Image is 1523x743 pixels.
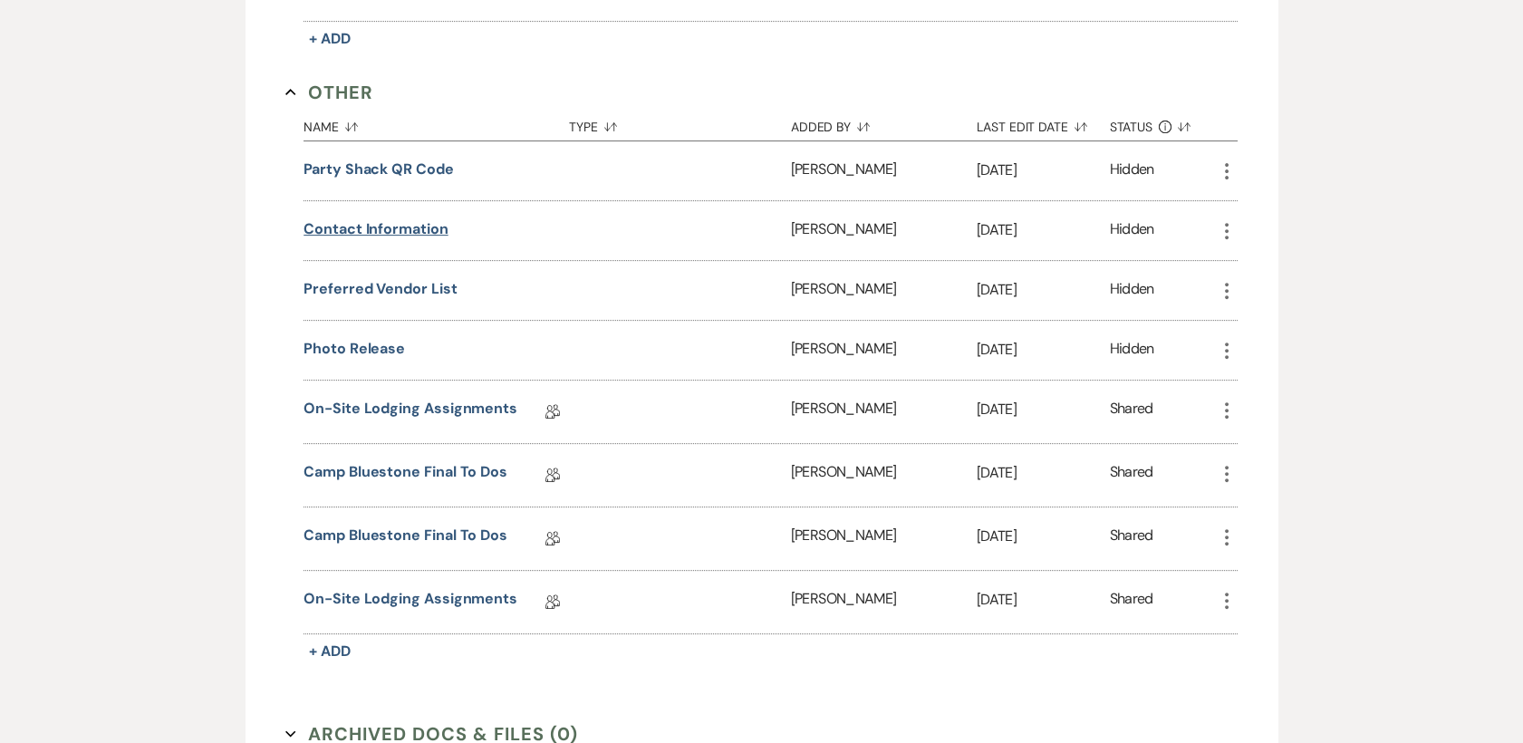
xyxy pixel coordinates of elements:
div: [PERSON_NAME] [791,201,977,260]
p: [DATE] [977,461,1110,485]
div: [PERSON_NAME] [791,321,977,380]
p: [DATE] [977,398,1110,421]
a: Camp Bluestone Final To Dos [304,525,507,553]
a: On-Site Lodging Assignments [304,398,517,426]
div: Shared [1110,525,1153,553]
p: [DATE] [977,278,1110,302]
button: Other [285,79,373,106]
div: Hidden [1110,338,1154,362]
a: On-Site Lodging Assignments [304,588,517,616]
button: Photo Release [304,338,405,360]
button: Preferred Vendor List [304,278,457,300]
div: [PERSON_NAME] [791,507,977,570]
p: [DATE] [977,588,1110,612]
div: Shared [1110,398,1153,426]
button: + Add [304,26,356,52]
p: [DATE] [977,338,1110,362]
button: Party Shack QR Code [304,159,453,180]
button: Status [1110,106,1216,140]
div: [PERSON_NAME] [791,571,977,633]
button: Added By [791,106,977,140]
div: [PERSON_NAME] [791,381,977,443]
div: [PERSON_NAME] [791,261,977,320]
button: + Add [304,639,356,664]
div: Hidden [1110,159,1154,183]
span: + Add [309,642,351,661]
span: + Add [309,29,351,48]
p: [DATE] [977,159,1110,182]
div: Shared [1110,588,1153,616]
div: [PERSON_NAME] [791,141,977,200]
p: [DATE] [977,218,1110,242]
p: [DATE] [977,525,1110,548]
button: Name [304,106,569,140]
div: Hidden [1110,278,1154,303]
button: Type [569,106,790,140]
button: Contact Information [304,218,448,240]
a: Camp Bluestone Final To Dos [304,461,507,489]
span: Status [1110,121,1153,133]
div: Hidden [1110,218,1154,243]
div: Shared [1110,461,1153,489]
div: [PERSON_NAME] [791,444,977,507]
button: Last Edit Date [977,106,1110,140]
